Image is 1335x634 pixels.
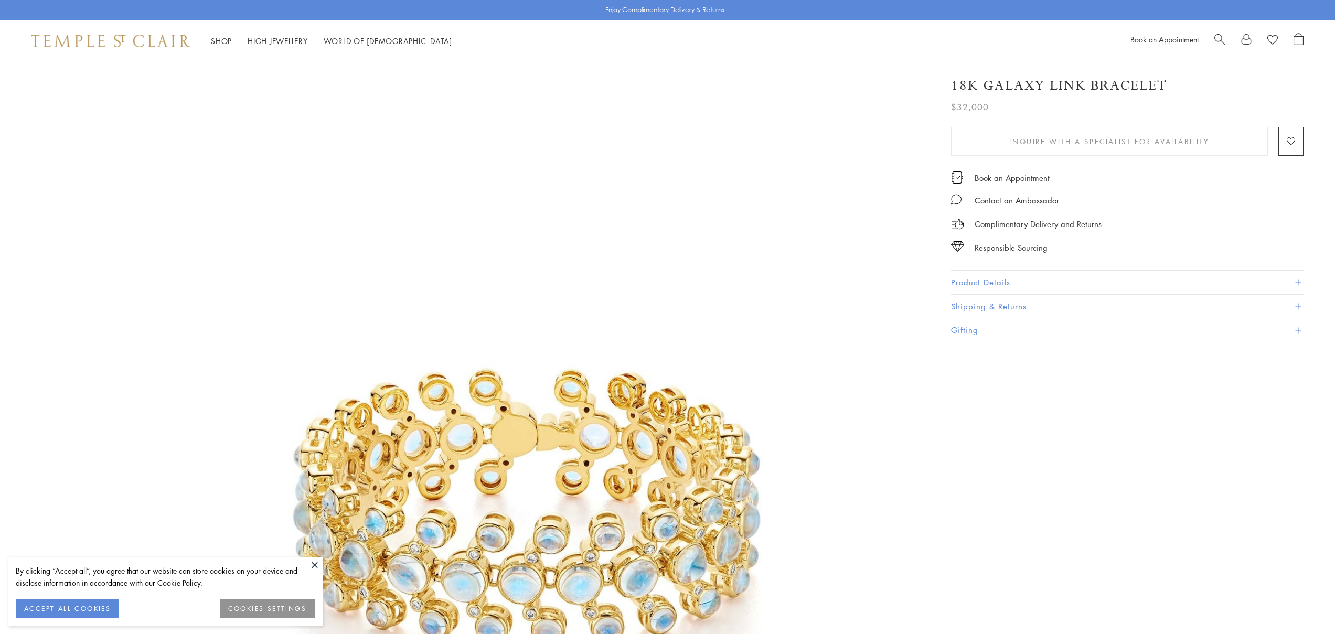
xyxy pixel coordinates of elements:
[951,241,964,252] img: icon_sourcing.svg
[951,194,962,205] img: MessageIcon-01_2.svg
[16,565,315,589] div: By clicking “Accept all”, you agree that our website can store cookies on your device and disclos...
[951,295,1304,318] button: Shipping & Returns
[248,36,308,46] a: High JewelleryHigh Jewellery
[211,35,452,48] nav: Main navigation
[31,35,190,47] img: Temple St. Clair
[1294,33,1304,49] a: Open Shopping Bag
[975,218,1102,231] p: Complimentary Delivery and Returns
[1130,34,1199,45] a: Book an Appointment
[16,599,119,618] button: ACCEPT ALL COOKIES
[951,127,1268,156] button: Inquire With A Specialist for Availability
[220,599,315,618] button: COOKIES SETTINGS
[951,100,989,114] span: $32,000
[605,5,724,15] p: Enjoy Complimentary Delivery & Returns
[975,194,1059,207] div: Contact an Ambassador
[324,36,452,46] a: World of [DEMOGRAPHIC_DATA]World of [DEMOGRAPHIC_DATA]
[951,271,1304,294] button: Product Details
[951,318,1304,342] button: Gifting
[951,77,1167,95] h1: 18K Galaxy Link Bracelet
[1009,136,1209,147] span: Inquire With A Specialist for Availability
[975,172,1050,184] a: Book an Appointment
[211,36,232,46] a: ShopShop
[951,218,964,231] img: icon_delivery.svg
[951,171,964,184] img: icon_appointment.svg
[975,241,1048,254] div: Responsible Sourcing
[1267,33,1278,49] a: View Wishlist
[1214,33,1225,49] a: Search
